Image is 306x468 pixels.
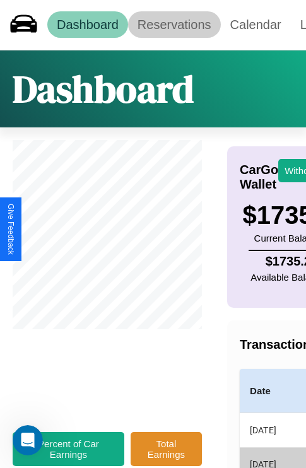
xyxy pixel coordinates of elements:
div: Give Feedback [6,204,15,255]
h4: Date [250,383,288,399]
h1: Dashboard [13,63,194,115]
iframe: Intercom live chat [13,425,43,455]
th: [DATE] [240,413,298,448]
a: Dashboard [47,11,128,38]
a: Calendar [221,11,291,38]
h4: CarGo Wallet [240,163,278,192]
a: Reservations [128,11,221,38]
button: Total Earnings [131,432,202,466]
button: Percent of Car Earnings [13,432,124,466]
